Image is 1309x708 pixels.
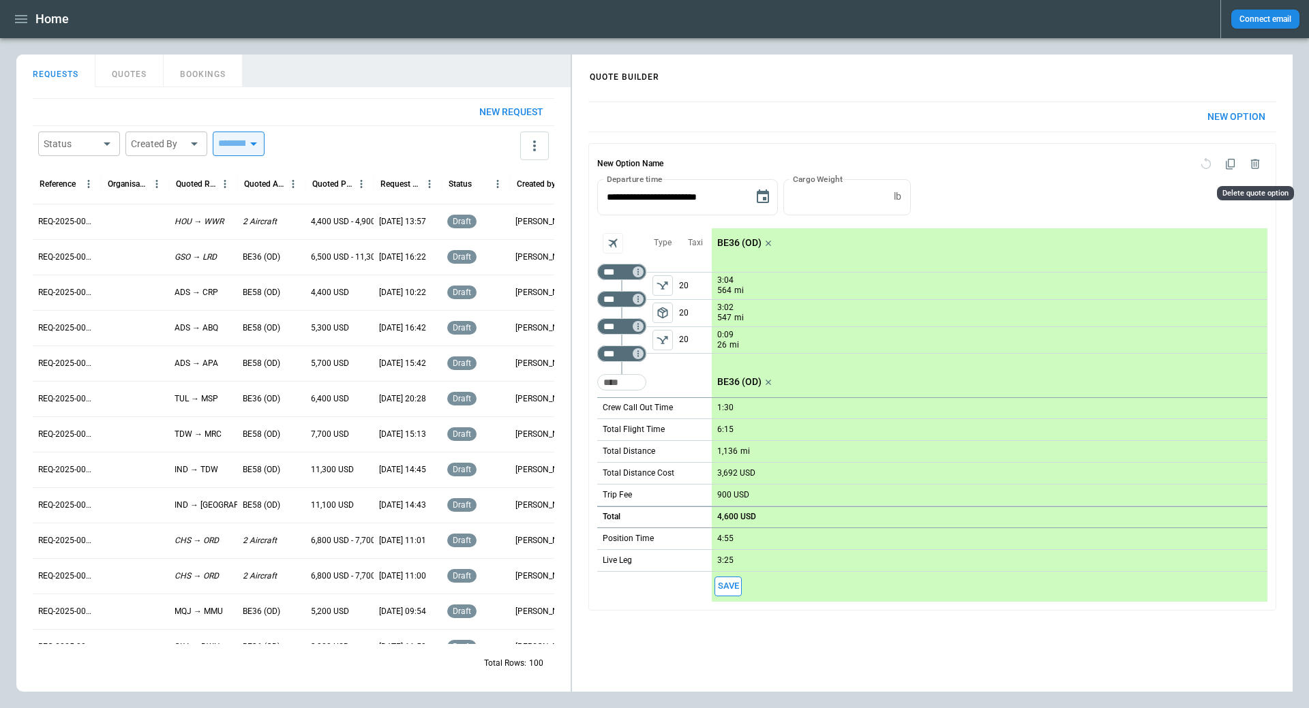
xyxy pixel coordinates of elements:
[311,570,393,582] p: 6,800 USD - 7,700 USD
[597,152,663,176] h6: New Option Name
[734,312,744,324] p: mi
[515,287,573,298] p: [PERSON_NAME]
[38,429,95,440] p: REQ-2025-000246
[603,489,632,501] p: Trip Fee
[379,429,426,440] p: [DATE] 15:13
[243,358,280,369] p: BE58 (OD)
[450,429,474,439] span: draft
[654,237,672,249] p: Type
[603,467,674,479] p: Total Distance Cost
[1194,152,1218,176] span: Reset quote option
[714,576,742,596] button: Save
[515,393,573,405] p: [PERSON_NAME]
[421,175,438,193] button: Request Created At (UTC-05:00) column menu
[175,464,218,476] p: IND → TDW
[1218,152,1243,176] span: Duplicate quote option
[312,179,352,189] div: Quoted Price
[717,403,734,413] p: 1:30
[38,499,95,511] p: REQ-2025-000244
[243,570,277,582] p: 2 Aircraft
[175,499,279,511] p: IND → [GEOGRAPHIC_DATA]
[717,425,734,435] p: 6:15
[515,570,573,582] p: [PERSON_NAME]
[379,393,426,405] p: [DATE] 20:28
[729,339,739,351] p: mi
[597,374,646,390] div: Too short
[38,251,95,263] p: REQ-2025-000251
[40,179,76,189] div: Reference
[175,358,218,369] p: ADS → APA
[520,132,549,160] button: more
[450,394,474,403] span: draft
[35,11,69,27] h1: Home
[717,512,756,522] p: 4,600 USD
[603,233,623,253] span: Aircraft selection
[175,287,218,298] p: ADS → CRP
[515,499,573,511] p: [PERSON_NAME]
[175,535,219,547] p: CHS → ORD
[379,535,426,547] p: [DATE] 11:01
[793,173,843,185] label: Cargo Weight
[652,275,673,296] span: Type of sector
[740,446,750,457] p: mi
[717,303,734,313] p: 3:02
[38,287,95,298] p: REQ-2025-000250
[38,535,95,547] p: REQ-2025-000243
[450,288,474,297] span: draft
[450,252,474,262] span: draft
[894,191,901,202] p: lb
[573,58,676,89] h4: QUOTE BUILDER
[717,555,734,566] p: 3:25
[679,300,712,326] p: 20
[175,429,222,440] p: TDW → MRC
[38,570,95,582] p: REQ-2025-000242
[284,175,302,193] button: Quoted Aircraft column menu
[379,251,426,263] p: [DATE] 16:22
[515,429,573,440] p: [PERSON_NAME]
[379,570,426,582] p: [DATE] 11:00
[379,322,426,334] p: [DATE] 16:42
[80,175,97,193] button: Reference column menu
[717,285,732,296] p: 564
[597,318,646,335] div: Too short
[243,251,280,263] p: BE36 (OD)
[243,287,280,298] p: BE58 (OD)
[572,91,1293,621] div: scrollable content
[311,464,354,476] p: 11,300 USD
[243,535,277,547] p: 2 Aircraft
[450,606,474,616] span: draft
[379,358,426,369] p: [DATE] 15:42
[597,345,646,362] div: Too short
[450,500,474,510] span: draft
[717,376,762,388] p: BE36 (OD)
[597,264,646,280] div: Too short
[449,179,472,189] div: Status
[717,490,749,500] p: 900 USD
[108,179,148,189] div: Organisation
[717,339,727,351] p: 26
[175,251,217,263] p: GSO → LRD
[175,570,219,582] p: CHS → ORD
[38,322,95,334] p: REQ-2025-000249
[652,303,673,323] button: left aligned
[484,658,526,669] p: Total Rows:
[380,179,421,189] div: Request Created At (UTC-05:00)
[717,275,734,286] p: 3:04
[603,402,673,414] p: Crew Call Out Time
[38,358,95,369] p: REQ-2025-000248
[38,464,95,476] p: REQ-2025-000245
[656,306,669,320] span: package_2
[311,216,393,228] p: 4,400 USD - 4,900 USD
[311,393,349,405] p: 6,400 USD
[603,533,654,544] p: Position Time
[712,228,1267,602] div: scrollable content
[243,499,280,511] p: BE58 (OD)
[529,658,543,669] p: 100
[175,393,218,405] p: TUL → MSP
[603,512,620,521] h6: Total
[717,446,738,457] p: 1,136
[450,323,474,333] span: draft
[95,55,164,87] button: QUOTES
[379,464,426,476] p: [DATE] 14:45
[603,555,632,566] p: Live Leg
